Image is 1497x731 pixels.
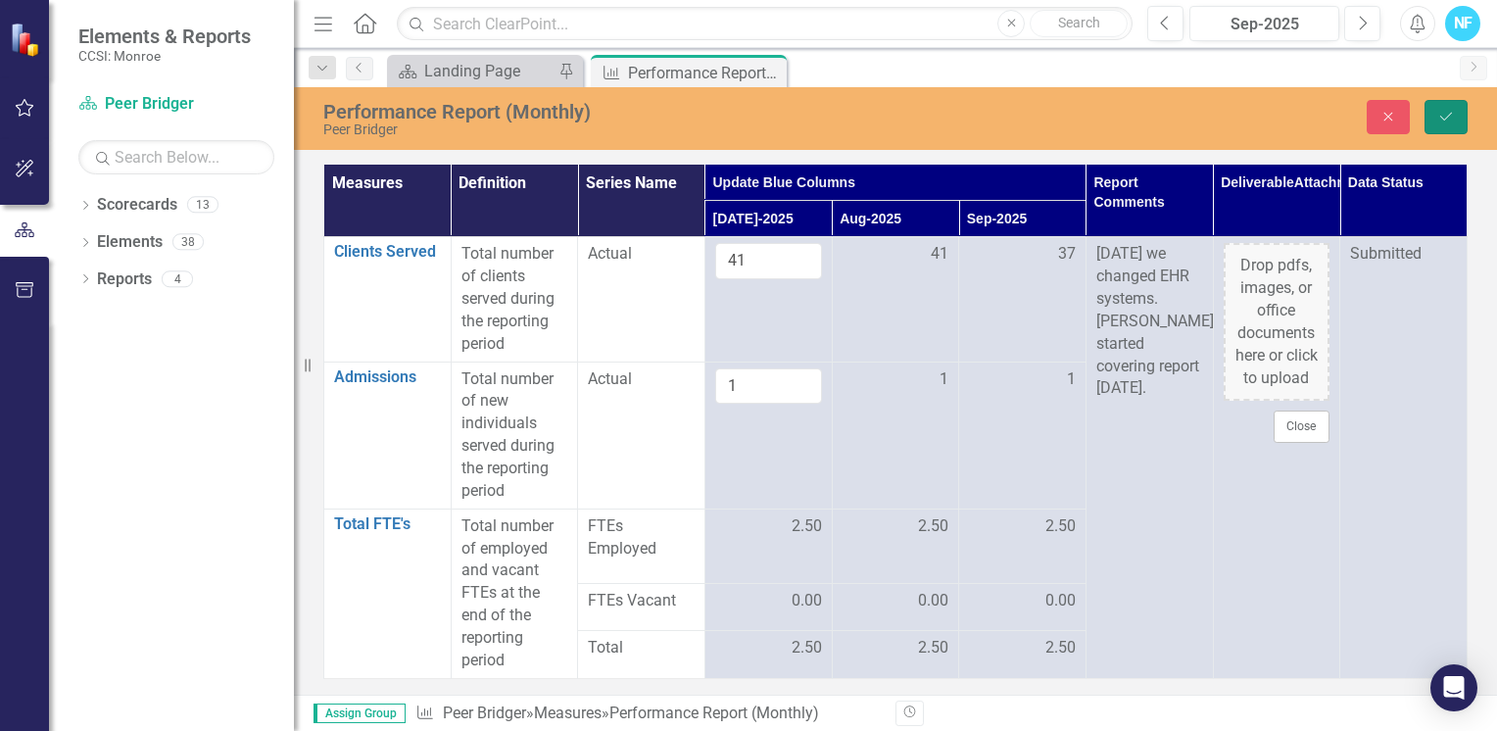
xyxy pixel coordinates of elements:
[534,704,602,722] a: Measures
[443,704,526,722] a: Peer Bridger
[461,368,568,503] div: Total number of new individuals served during the reporting period
[1430,664,1477,711] div: Open Intercom Messenger
[931,243,948,266] span: 41
[1045,590,1076,612] span: 0.00
[1196,13,1332,36] div: Sep-2025
[97,194,177,217] a: Scorecards
[1030,10,1128,37] button: Search
[1096,243,1203,400] p: [DATE] we changed EHR systems. [PERSON_NAME] started covering report [DATE].
[1350,244,1422,263] span: Submitted
[1224,243,1330,401] div: Drop pdfs, images, or office documents here or click to upload
[392,59,554,83] a: Landing Page
[97,231,163,254] a: Elements
[334,243,441,261] a: Clients Served
[1058,243,1076,266] span: 37
[415,703,881,725] div: » »
[461,243,568,355] div: Total number of clients served during the reporting period
[609,704,819,722] div: Performance Report (Monthly)
[97,268,152,291] a: Reports
[334,368,441,386] a: Admissions
[314,704,406,723] span: Assign Group
[628,61,782,85] div: Performance Report (Monthly)
[461,515,568,672] p: Total number of employed and vacant FTEs at the end of the reporting period
[397,7,1133,41] input: Search ClearPoint...
[78,24,251,48] span: Elements & Reports
[1445,6,1480,41] button: NF
[323,122,956,137] div: Peer Bridger
[1058,15,1100,30] span: Search
[1045,637,1076,659] span: 2.50
[323,101,956,122] div: Performance Report (Monthly)
[588,637,695,659] span: Total
[162,270,193,287] div: 4
[918,637,948,659] span: 2.50
[588,515,695,560] span: FTEs Employed
[334,515,441,533] a: Total FTE's
[10,23,44,57] img: ClearPoint Strategy
[424,59,554,83] div: Landing Page
[187,197,218,214] div: 13
[792,590,822,612] span: 0.00
[1189,6,1339,41] button: Sep-2025
[172,234,204,251] div: 38
[792,637,822,659] span: 2.50
[78,140,274,174] input: Search Below...
[588,243,695,266] span: Actual
[588,368,695,391] span: Actual
[918,590,948,612] span: 0.00
[78,93,274,116] a: Peer Bridger
[1067,368,1076,391] span: 1
[1045,515,1076,538] span: 2.50
[918,515,948,538] span: 2.50
[78,48,251,64] small: CCSI: Monroe
[1274,411,1329,442] button: Close
[792,515,822,538] span: 2.50
[588,590,695,612] span: FTEs Vacant
[940,368,948,391] span: 1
